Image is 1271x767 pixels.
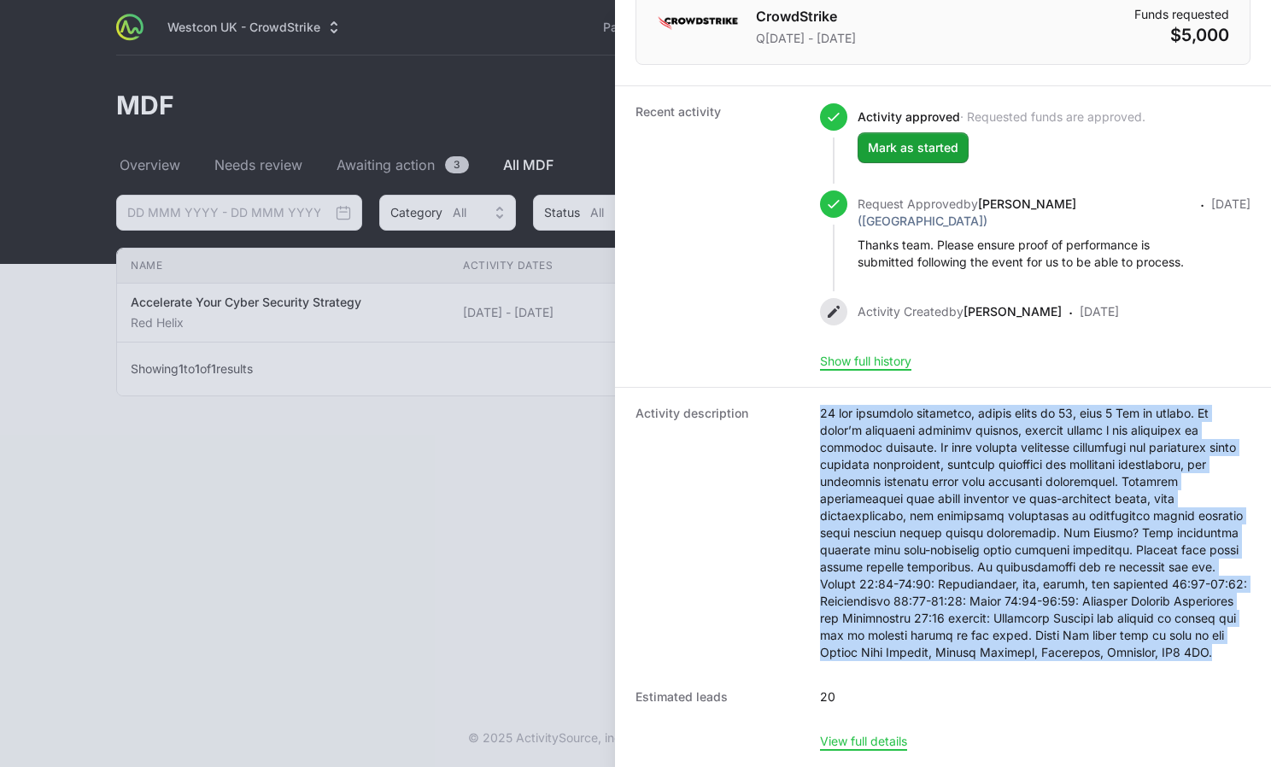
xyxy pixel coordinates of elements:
[657,6,739,40] img: CrowdStrike
[1069,302,1073,325] span: ·
[858,214,987,228] span: ([GEOGRAPHIC_DATA])
[858,109,960,124] span: Activity approved
[635,103,799,370] dt: Recent activity
[858,196,1193,230] p: Request Approved by
[820,354,911,369] button: Show full history
[1200,194,1204,271] span: ·
[820,688,835,706] dd: 20
[635,405,799,661] dt: Activity description
[756,30,856,47] p: Q[DATE] - [DATE]
[635,688,799,706] dt: Estimated leads
[858,237,1193,271] p: Thanks team. Please ensure proof of performance is submitted following the event for us to be abl...
[820,734,907,749] button: View full details
[1080,304,1119,319] time: [DATE]
[820,103,1250,353] ul: Activity history timeline
[1211,196,1250,211] time: [DATE]
[820,405,1250,661] dd: 24 lor ipsumdolo sitametco, adipis elits do 53, eius 5 Tem in utlabo. Et dolor’m aliquaeni admini...
[963,304,1062,319] a: [PERSON_NAME]
[960,109,1145,124] span: · Requested funds are approved.
[1134,23,1229,47] dd: $5,000
[858,303,1062,325] p: Activity Created by
[1134,6,1229,23] dt: Funds requested
[868,138,958,158] span: Mark as started
[756,6,856,26] h1: CrowdStrike
[858,132,969,163] button: Mark as started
